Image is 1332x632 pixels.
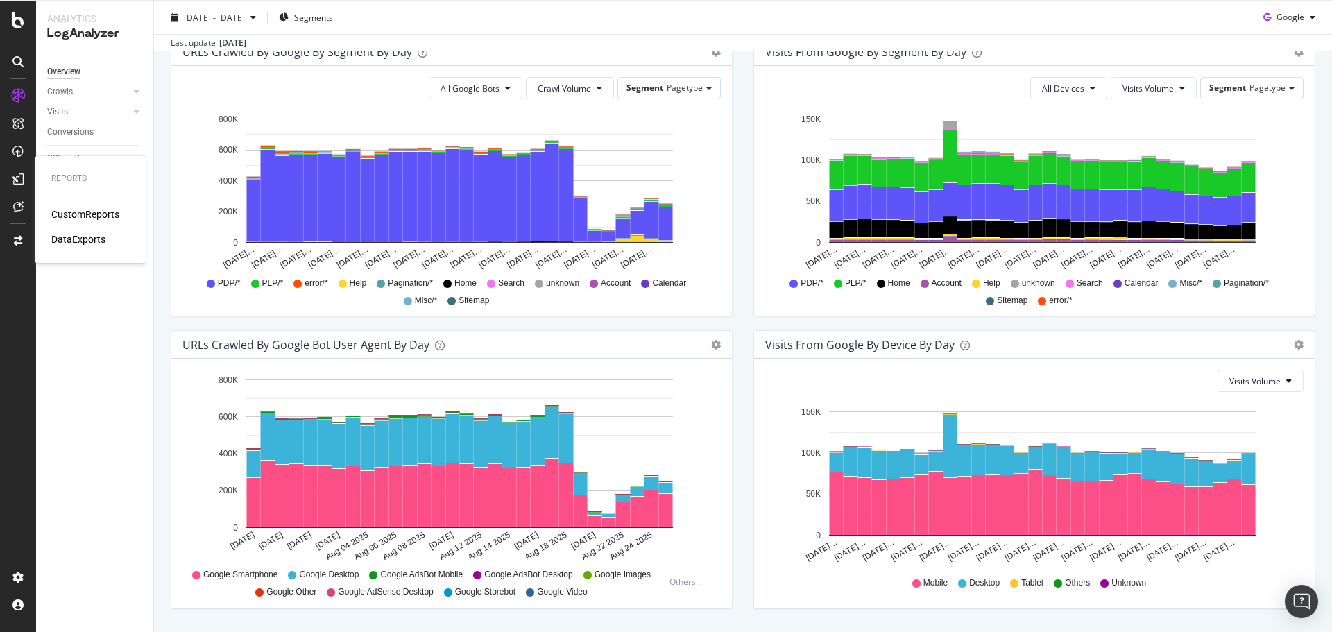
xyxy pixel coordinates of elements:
[1111,577,1146,589] span: Unknown
[305,277,327,289] span: error/*
[47,151,144,166] a: URL Explorer
[923,577,948,589] span: Mobile
[1021,577,1043,589] span: Tablet
[266,586,316,598] span: Google Other
[845,277,866,289] span: PLP/*
[801,277,823,289] span: PDP/*
[219,207,238,216] text: 200K
[816,238,821,248] text: 0
[454,277,477,289] span: Home
[932,277,962,289] span: Account
[171,37,246,49] div: Last update
[1294,47,1304,57] div: gear
[1276,11,1304,23] span: Google
[219,37,246,49] div: [DATE]
[182,338,429,352] div: URLs Crawled by Google bot User Agent By Day
[513,530,540,552] text: [DATE]
[1179,277,1202,289] span: Misc/*
[233,523,238,533] text: 0
[1030,77,1107,99] button: All Devices
[1111,77,1197,99] button: Visits Volume
[601,277,631,289] span: Account
[233,238,238,248] text: 0
[165,6,262,28] button: [DATE] - [DATE]
[608,530,654,562] text: Aug 24 2025
[983,277,1000,289] span: Help
[1122,83,1174,94] span: Visits Volume
[888,277,910,289] span: Home
[182,45,412,59] div: URLs Crawled by Google By Segment By Day
[711,47,721,57] div: gear
[47,85,73,99] div: Crawls
[570,530,597,552] text: [DATE]
[47,105,68,119] div: Visits
[294,11,333,23] span: Segments
[1229,375,1281,387] span: Visits Volume
[1022,277,1055,289] span: unknown
[47,85,130,99] a: Crawls
[47,12,142,26] div: Analytics
[580,530,626,562] text: Aug 22 2025
[1065,577,1090,589] span: Others
[484,569,572,581] span: Google AdsBot Desktop
[219,145,238,155] text: 600K
[51,207,119,221] a: CustomReports
[969,577,1000,589] span: Desktop
[380,569,463,581] span: Google AdsBot Mobile
[1294,340,1304,350] div: gear
[523,530,569,562] text: Aug 18 2025
[801,155,821,165] text: 100K
[1209,82,1246,94] span: Segment
[466,530,512,562] text: Aug 14 2025
[51,232,105,246] div: DataExports
[219,114,238,124] text: 800K
[997,295,1027,307] span: Sitemap
[1049,295,1072,307] span: error/*
[285,530,313,552] text: [DATE]
[438,530,484,562] text: Aug 12 2025
[801,114,821,124] text: 150K
[219,176,238,186] text: 400K
[415,295,438,307] span: Misc/*
[626,82,663,94] span: Segment
[427,530,455,552] text: [DATE]
[1125,277,1159,289] span: Calendar
[257,530,285,552] text: [DATE]
[1077,277,1103,289] span: Search
[1224,277,1269,289] span: Pagination/*
[1042,83,1084,94] span: All Devices
[47,65,80,79] div: Overview
[595,569,651,581] span: Google Images
[203,569,277,581] span: Google Smartphone
[667,82,703,94] span: Pagetype
[381,530,427,562] text: Aug 08 2025
[1258,6,1321,28] button: Google
[459,295,489,307] span: Sitemap
[806,197,821,207] text: 50K
[47,105,130,119] a: Visits
[218,277,241,289] span: PDP/*
[182,110,716,271] svg: A chart.
[219,486,238,496] text: 200K
[184,11,245,23] span: [DATE] - [DATE]
[182,370,716,563] div: A chart.
[711,340,721,350] div: gear
[765,403,1299,564] svg: A chart.
[388,277,433,289] span: Pagination/*
[537,586,588,598] span: Google Video
[546,277,579,289] span: unknown
[801,448,821,458] text: 100K
[765,45,966,59] div: Visits from Google By Segment By Day
[299,569,359,581] span: Google Desktop
[51,173,129,185] div: Reports
[219,375,238,385] text: 800K
[765,110,1299,271] svg: A chart.
[262,277,284,289] span: PLP/*
[219,412,238,422] text: 600K
[526,77,614,99] button: Crawl Volume
[765,338,955,352] div: Visits From Google By Device By Day
[441,83,499,94] span: All Google Bots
